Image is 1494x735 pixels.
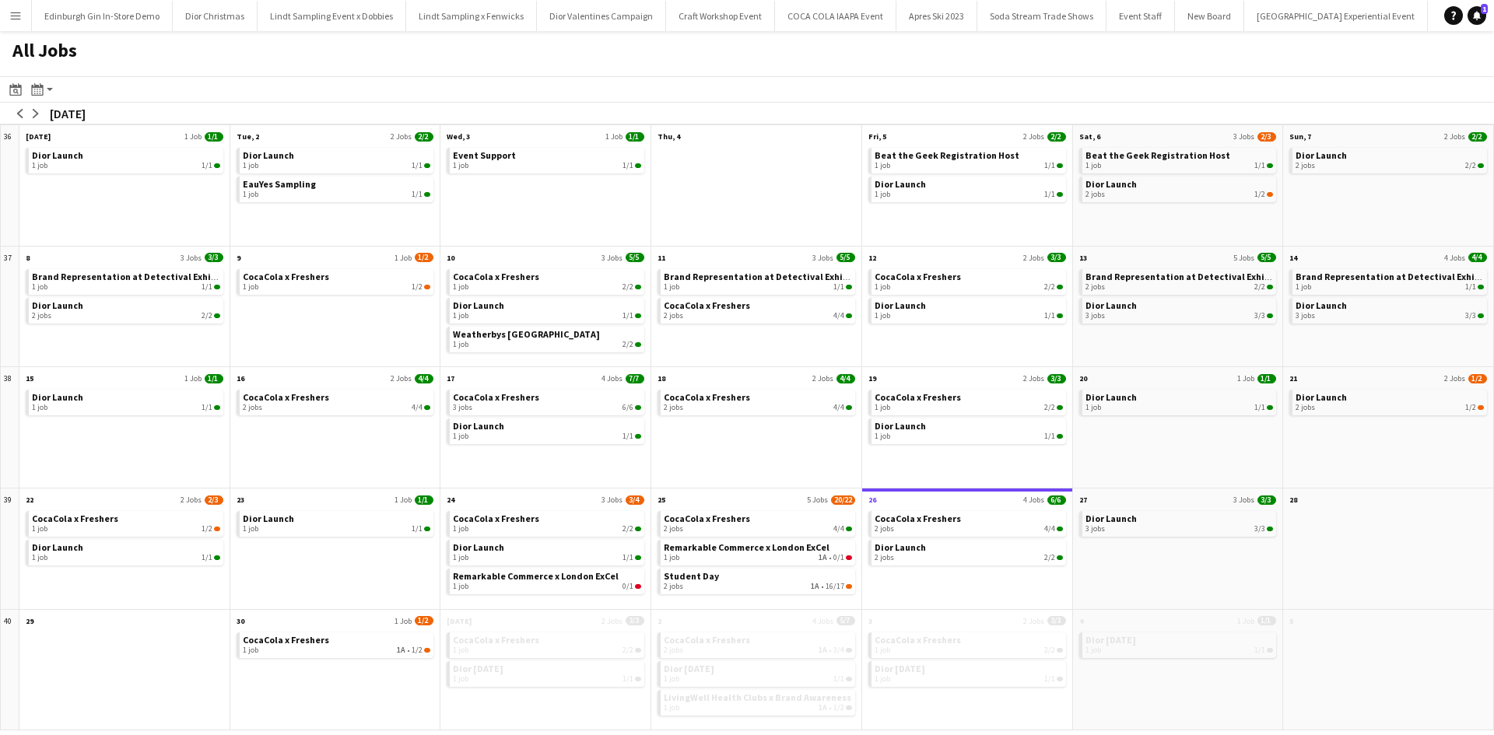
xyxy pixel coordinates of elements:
[664,524,683,534] span: 2 jobs
[833,311,844,320] span: 4/4
[424,285,430,289] span: 1/2
[453,582,468,591] span: 1 job
[664,553,852,562] div: •
[622,403,633,412] span: 6/6
[833,282,844,292] span: 1/1
[1085,632,1274,655] a: Dior [DATE]1 job1/1
[415,132,433,142] span: 2/2
[1085,190,1105,199] span: 2 jobs
[214,285,220,289] span: 1/1
[205,253,223,262] span: 3/3
[1023,131,1044,142] span: 2 Jobs
[664,661,852,684] a: Dior [DATE]1 job1/1
[658,131,680,142] span: Thu, 4
[32,148,220,170] a: Dior Launch1 job1/1
[664,646,683,655] span: 2 jobs
[202,282,212,292] span: 1/1
[537,1,666,31] button: Dior Valentines Campaign
[453,663,503,674] span: Dior October 2025
[622,161,633,170] span: 1/1
[635,163,641,168] span: 1/1
[1106,1,1175,31] button: Event Staff
[875,513,961,524] span: CocaCola x Freshers
[875,391,961,403] span: CocaCola x Freshers
[846,285,852,289] span: 1/1
[664,513,750,524] span: CocaCola x Freshers
[833,646,844,655] span: 3/4
[1044,432,1055,441] span: 1/1
[1085,177,1274,199] a: Dior Launch2 jobs1/2
[819,646,827,655] span: 1A
[32,299,83,311] span: Dior Launch
[453,298,641,320] a: Dior Launch1 job1/1
[453,149,516,161] span: Event Support
[32,511,220,534] a: CocaCola x Freshers1 job1/2
[415,253,433,262] span: 1/2
[1085,513,1137,524] span: Dior Launch
[1244,1,1428,31] button: [GEOGRAPHIC_DATA] Experiential Event
[664,582,852,591] div: •
[875,418,1063,441] a: Dior Launch1 job1/1
[453,403,472,412] span: 3 jobs
[243,190,258,199] span: 1 job
[1257,132,1276,142] span: 2/3
[1085,311,1105,320] span: 3 jobs
[453,391,539,403] span: CocaCola x Freshers
[1085,391,1137,403] span: Dior Launch
[1044,553,1055,562] span: 2/2
[875,311,890,320] span: 1 job
[875,524,894,534] span: 2 jobs
[453,299,504,311] span: Dior Launch
[406,1,537,31] button: Lindt Sampling x Fenwicks
[1085,269,1274,292] a: Brand Representation at Detectival Exhibition2 jobs2/2
[1444,131,1465,142] span: 2 Jobs
[1296,161,1315,170] span: 2 jobs
[453,340,468,349] span: 1 job
[664,691,851,703] span: LivingWell Health Clubs x Brand Awareness
[811,582,819,591] span: 1A
[1465,403,1476,412] span: 1/2
[1057,313,1063,318] span: 1/1
[664,646,852,655] div: •
[453,570,619,582] span: Remarkable Commerce x London ExCel
[1085,299,1137,311] span: Dior Launch
[424,163,430,168] span: 1/1
[658,253,665,263] span: 11
[1254,524,1265,534] span: 3/3
[1085,511,1274,534] a: Dior Launch3 jobs3/3
[819,553,827,562] span: 1A
[237,253,240,263] span: 9
[664,391,750,403] span: CocaCola x Freshers
[1468,253,1487,262] span: 4/4
[412,282,423,292] span: 1/2
[635,313,641,318] span: 1/1
[412,524,423,534] span: 1/1
[836,253,855,262] span: 5/5
[1,247,19,368] div: 37
[664,690,852,712] a: LivingWell Health Clubs x Brand Awareness1 job1A•1/2
[1044,524,1055,534] span: 4/4
[664,553,679,562] span: 1 job
[453,282,468,292] span: 1 job
[1085,390,1274,412] a: Dior Launch1 job1/1
[875,299,926,311] span: Dior Launch
[32,541,83,553] span: Dior Launch
[447,253,454,263] span: 10
[202,311,212,320] span: 2/2
[875,190,890,199] span: 1 job
[1044,282,1055,292] span: 2/2
[391,131,412,142] span: 2 Jobs
[875,282,890,292] span: 1 job
[1296,311,1315,320] span: 3 jobs
[846,313,852,318] span: 4/4
[243,524,258,534] span: 1 job
[1085,403,1101,412] span: 1 job
[664,282,679,292] span: 1 job
[664,271,870,282] span: Brand Representation at Detectival Exhibition
[1296,148,1484,170] a: Dior Launch2 jobs2/2
[812,253,833,263] span: 3 Jobs
[453,420,504,432] span: Dior Launch
[875,161,890,170] span: 1 job
[775,1,896,31] button: COCA COLA IAAPA Event
[1254,646,1265,655] span: 1/1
